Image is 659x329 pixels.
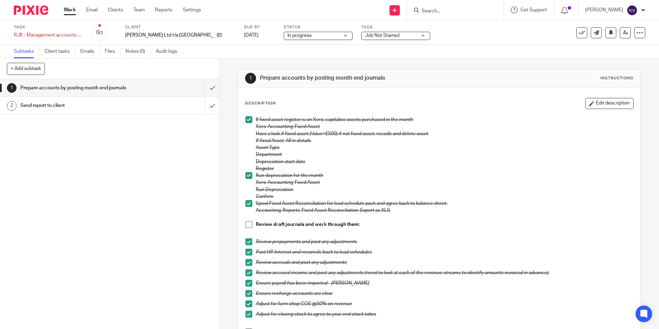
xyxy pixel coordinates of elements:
[256,222,359,227] strong: Review draft journals and work through them:
[365,33,399,38] span: Job Not Started
[256,179,633,186] p: Xero-Accounting-Fixed Asset
[256,312,376,317] em: Adjust for closing stock to agree to year end stock takes
[20,83,139,93] h1: Prepare accounts by posting month end journals
[256,270,549,275] em: Review accrued income and post any adjustments (need to look at each of the revenue streams to id...
[256,151,633,158] p: Department
[14,32,83,39] div: RJB - Management accounts - Monthly (20th)
[245,101,276,106] p: Description
[256,144,633,151] p: Asset Type
[125,45,151,58] a: Notes (0)
[585,98,633,109] button: Edit description
[156,45,182,58] a: Audit logs
[14,24,83,30] label: Task
[256,260,347,265] em: Review accruals and post any adjustments
[287,33,312,38] span: In progress
[64,7,76,13] a: Work
[108,7,123,13] a: Clients
[155,7,172,13] a: Reports
[20,100,139,111] h1: Send report to client
[256,172,633,179] p: Run depreciation for the month
[256,138,311,143] em: If fixed Asset- fill in details
[125,24,235,30] label: Client
[44,45,75,58] a: Client tasks
[256,123,633,130] p: Xero-Accounting-Fixed Asset
[585,7,623,13] p: [PERSON_NAME]
[256,130,633,137] p: Have a look if fixed asset (Value<£500) if not fixed asset, recode and delete asset
[99,31,103,35] small: /2
[520,8,547,12] span: Get Support
[421,8,483,14] input: Search
[627,5,638,16] img: svg%3E
[256,158,633,165] p: Depreciation start date
[256,239,357,244] em: Review prepayments and post any adjustments
[7,63,45,74] button: + Add subtask
[256,165,633,172] p: Register
[256,116,633,123] p: If fixed asset register is on Xero, capitalise assets purchased in the month
[256,250,372,255] em: Post HP Interest and reconcile back to lead schedules
[245,73,256,84] div: 1
[244,24,275,30] label: Due by
[361,24,430,30] label: Tags
[183,7,201,13] a: Settings
[256,193,633,200] p: Confirm
[256,281,369,286] em: Ensure payroll has been imported - [PERSON_NAME]
[284,24,353,30] label: Status
[14,6,48,15] img: Pixie
[14,45,39,58] a: Subtasks
[256,291,333,296] em: Ensure recharge accounts are clear
[96,29,103,37] div: 0
[7,101,17,111] div: 2
[256,207,633,214] p: Accounting-Reports-Fixed Asset Reconciliation-Export as XLS
[600,76,633,81] div: Instructions
[125,32,213,39] p: [PERSON_NAME] Ltd t/a [GEOGRAPHIC_DATA]
[256,186,633,193] p: Run Depreciation
[256,301,352,306] em: Adjust for farm shop COS @50% on revenue
[260,74,454,82] h1: Prepare accounts by posting month end journals
[7,83,17,93] div: 1
[105,45,120,58] a: Files
[256,200,633,207] p: Spool Fixed Asset Reconciliation for lead schedule pack and agree back to balance sheet.
[86,7,98,13] a: Email
[80,45,100,58] a: Emails
[244,33,258,38] span: [DATE]
[133,7,145,13] a: Team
